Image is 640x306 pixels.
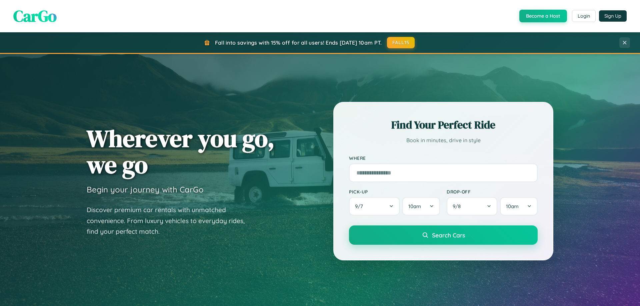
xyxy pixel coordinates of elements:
[87,204,253,237] p: Discover premium car rentals with unmatched convenience. From luxury vehicles to everyday rides, ...
[215,39,382,46] span: Fall into savings with 15% off for all users! Ends [DATE] 10am PT.
[408,203,421,209] span: 10am
[447,189,538,194] label: Drop-off
[453,203,464,209] span: 9 / 8
[87,125,275,178] h1: Wherever you go, we go
[506,203,519,209] span: 10am
[432,231,465,239] span: Search Cars
[349,155,538,161] label: Where
[349,118,538,132] h2: Find Your Perfect Ride
[402,197,440,215] button: 10am
[447,197,497,215] button: 9/8
[13,5,57,27] span: CarGo
[349,197,400,215] button: 9/7
[599,10,627,22] button: Sign Up
[349,189,440,194] label: Pick-up
[572,10,596,22] button: Login
[500,197,538,215] button: 10am
[387,37,415,48] button: FALL15
[349,136,538,145] p: Book in minutes, drive in style
[87,184,204,194] h3: Begin your journey with CarGo
[519,10,567,22] button: Become a Host
[355,203,366,209] span: 9 / 7
[349,225,538,245] button: Search Cars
